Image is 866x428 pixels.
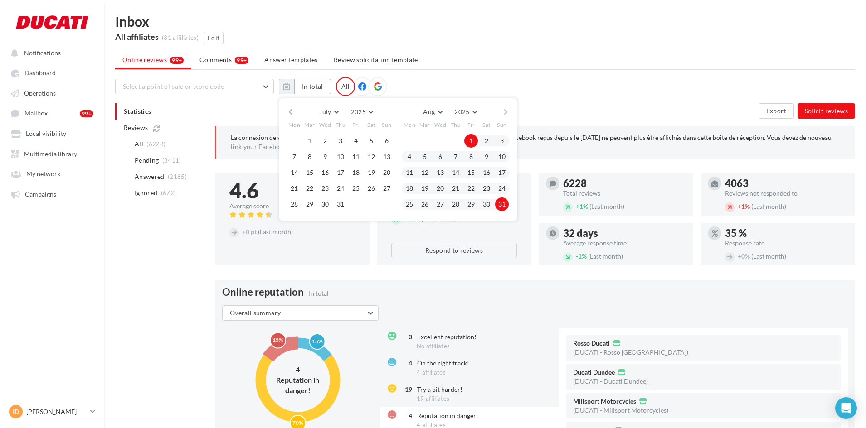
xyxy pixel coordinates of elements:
span: 2025 [351,108,366,115]
span: 0 pt [242,228,257,236]
button: 13 [433,166,447,179]
div: 4 [401,411,412,420]
button: 2 [318,134,332,148]
a: link your Facebook page to Digitaleo [231,143,339,150]
text: 15% [272,337,283,343]
button: Respond to reviews [391,243,517,258]
button: 2025 [451,106,480,118]
button: 23 [318,182,332,195]
button: 18 [403,182,416,195]
button: 15 [464,166,478,179]
span: + [738,252,741,260]
button: 25 [403,197,416,211]
button: July [316,106,342,118]
button: 14 [449,166,462,179]
div: 99+ [235,57,248,64]
div: (DUCATI - Millsport Motorcycles) [573,407,668,414]
a: ID [PERSON_NAME] [7,403,97,420]
button: 16 [480,166,493,179]
button: 27 [433,197,447,211]
div: (31 affiliates) [162,34,199,42]
span: In total [309,289,329,297]
span: Millsport Motorcycles [573,398,636,404]
button: 8 [303,150,316,164]
button: 21 [449,182,462,195]
button: 29 [464,197,478,211]
button: In total [279,79,331,94]
div: (DUCATI - Rosso [GEOGRAPHIC_DATA]) [573,349,688,356]
button: 8 [464,150,478,164]
button: 22 [464,182,478,195]
span: Online reputation [222,287,304,297]
button: 13 [380,150,394,164]
span: On the right track! [417,359,469,367]
div: Average score [229,203,355,209]
button: 16 [318,166,332,179]
button: 2025 [347,106,377,118]
button: 4 [349,134,363,148]
button: Select a point of sale or store code [115,79,274,94]
button: 7 [449,150,462,164]
button: 3 [495,134,509,148]
button: 17 [334,166,347,179]
span: (6228) [146,140,165,148]
div: Average response time [563,240,686,246]
a: Operations [5,85,99,101]
button: 31 [495,197,509,211]
span: Excellent reputation! [417,333,477,341]
div: Inbox [115,14,855,28]
button: 26 [418,197,432,211]
button: 2 [480,134,493,148]
button: 26 [365,182,378,195]
span: (672) [161,189,176,197]
div: Open Intercom Messenger [835,397,857,419]
span: Notifications [24,49,61,57]
button: 29 [303,197,316,211]
span: Thu [451,121,461,129]
span: (Last month) [751,202,786,210]
button: 19 [365,166,378,179]
span: July [319,108,331,115]
button: 10 [495,150,509,164]
button: 1 [464,134,478,148]
span: Answer templates [264,56,318,63]
button: 22 [303,182,316,195]
span: (Last month) [588,252,623,260]
span: Sun [382,121,392,129]
div: 6228 [563,178,686,188]
span: Mon [404,121,416,129]
span: Try a bit harder! [417,385,462,393]
button: 12 [365,150,378,164]
button: 1 [303,134,316,148]
a: Campaigns [5,186,99,202]
button: 24 [495,182,509,195]
p: La connexion de votre page Ducati Manchester Ltd a été révoquée par Facebook. [PERSON_NAME] Faceb... [231,133,841,151]
span: + [738,202,741,210]
a: Local visibility [5,125,99,141]
button: 11 [349,150,363,164]
span: + [242,228,246,236]
div: All affiliates [115,33,159,41]
span: Mar [304,121,315,129]
span: + [576,202,579,210]
button: 3 [334,134,347,148]
span: Thu [336,121,346,129]
span: (3411) [162,157,181,164]
span: Sat [367,121,375,129]
button: 21 [287,182,301,195]
button: 14 [287,166,301,179]
span: Operations [24,89,56,97]
button: 30 [480,197,493,211]
span: Comments [199,55,232,64]
button: 11 [403,166,416,179]
text: 15% [311,338,322,345]
div: 4.6 [229,180,355,201]
span: - [576,252,578,260]
button: 20 [380,166,394,179]
button: 20 [433,182,447,195]
span: ID [13,407,19,416]
button: Overall summary [222,305,379,321]
div: (DUCATI - Ducati Dundee) [573,378,648,385]
button: 10 [334,150,347,164]
button: Edit [204,32,224,44]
